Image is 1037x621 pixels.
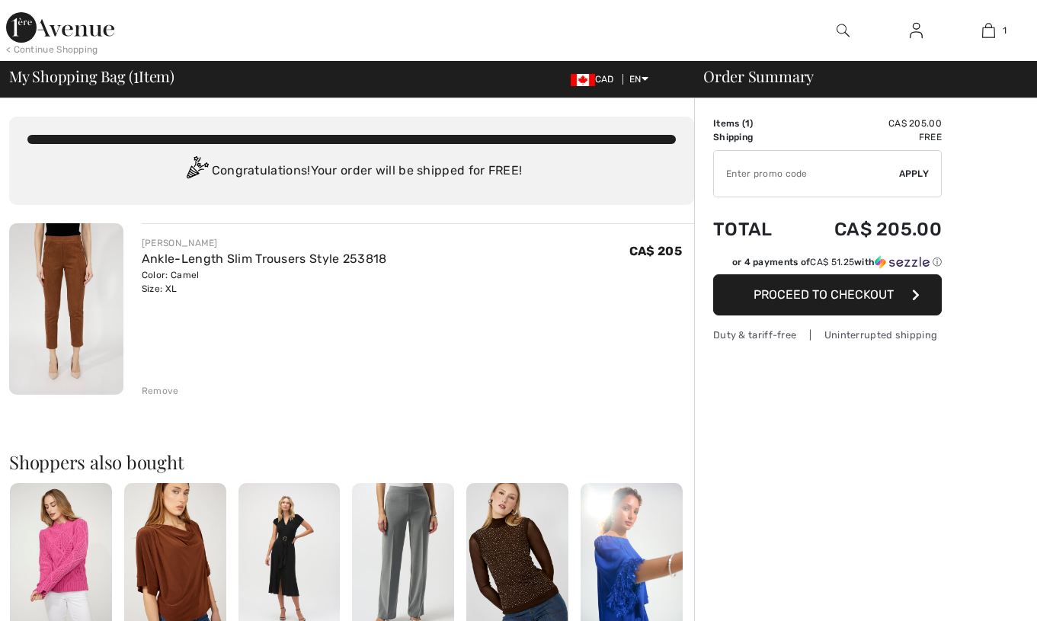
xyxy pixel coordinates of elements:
[794,203,942,255] td: CA$ 205.00
[910,21,923,40] img: My Info
[629,244,682,258] span: CA$ 205
[629,74,648,85] span: EN
[713,203,794,255] td: Total
[6,12,114,43] img: 1ère Avenue
[6,43,98,56] div: < Continue Shopping
[732,255,942,269] div: or 4 payments of with
[754,287,894,302] span: Proceed to Checkout
[142,384,179,398] div: Remove
[685,69,1028,84] div: Order Summary
[9,453,694,471] h2: Shoppers also bought
[713,130,794,144] td: Shipping
[810,257,854,267] span: CA$ 51.25
[837,21,850,40] img: search the website
[142,268,387,296] div: Color: Camel Size: XL
[794,117,942,130] td: CA$ 205.00
[142,236,387,250] div: [PERSON_NAME]
[953,21,1024,40] a: 1
[713,255,942,274] div: or 4 payments ofCA$ 51.25withSezzle Click to learn more about Sezzle
[9,69,174,84] span: My Shopping Bag ( Item)
[133,65,139,85] span: 1
[571,74,620,85] span: CAD
[713,274,942,315] button: Proceed to Checkout
[142,251,387,266] a: Ankle-Length Slim Trousers Style 253818
[713,328,942,342] div: Duty & tariff-free | Uninterrupted shipping
[794,130,942,144] td: Free
[181,156,212,187] img: Congratulation2.svg
[1003,24,1007,37] span: 1
[714,151,899,197] input: Promo code
[982,21,995,40] img: My Bag
[875,255,930,269] img: Sezzle
[571,74,595,86] img: Canadian Dollar
[745,118,750,129] span: 1
[899,167,930,181] span: Apply
[9,223,123,395] img: Ankle-Length Slim Trousers Style 253818
[898,21,935,40] a: Sign In
[27,156,676,187] div: Congratulations! Your order will be shipped for FREE!
[713,117,794,130] td: Items ( )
